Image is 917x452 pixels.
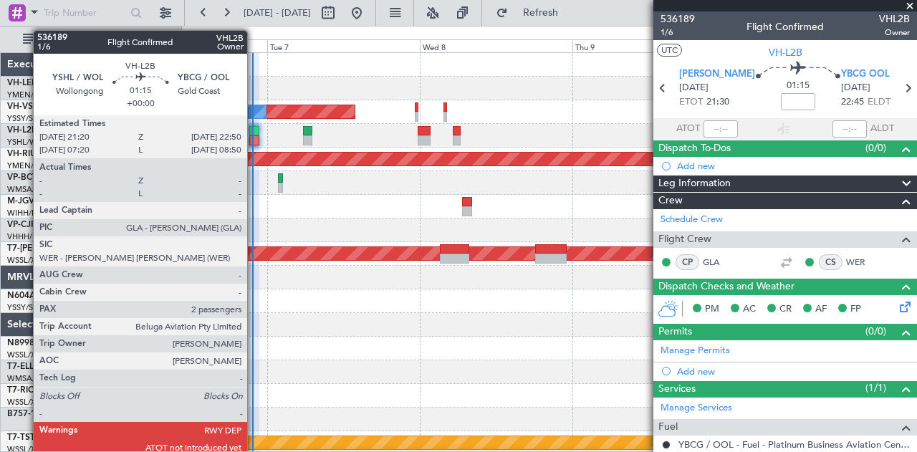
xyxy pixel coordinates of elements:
[865,380,886,395] span: (1/1)
[865,324,886,339] span: (0/0)
[661,344,730,358] a: Manage Permits
[841,95,864,110] span: 22:45
[7,184,49,195] a: WMSA/SZB
[658,231,711,248] span: Flight Crew
[870,122,894,136] span: ALDT
[658,140,731,157] span: Dispatch To-Dos
[44,2,126,24] input: Trip Number
[7,173,87,182] a: VP-BCYGlobal 5000
[420,39,572,52] div: Wed 8
[7,292,104,300] a: N604AUChallenger 604
[658,175,731,192] span: Leg Information
[7,197,39,206] span: M-JGVJ
[184,29,208,41] div: [DATE]
[658,324,692,340] span: Permits
[7,373,49,384] a: WMSA/SZB
[819,254,842,270] div: CS
[244,6,311,19] span: [DATE] - [DATE]
[7,150,37,158] span: VH-RIU
[779,302,792,317] span: CR
[7,386,34,395] span: T7-RIC
[7,173,38,182] span: VP-BCY
[879,11,910,27] span: VHL2B
[7,244,139,253] a: T7-[PERSON_NAME]Global 7500
[7,126,99,135] a: VH-L2BChallenger 604
[7,90,51,100] a: YMEN/MEB
[746,19,824,34] div: Flight Confirmed
[841,67,890,82] span: YBCG OOL
[703,256,735,269] a: GLA
[679,67,755,82] span: [PERSON_NAME]
[879,27,910,39] span: Owner
[676,122,700,136] span: ATOT
[677,160,910,172] div: Add new
[704,120,738,138] input: --:--
[661,401,732,415] a: Manage Services
[769,45,802,60] span: VH-L2B
[267,39,420,52] div: Tue 7
[7,160,51,171] a: YMEN/MEB
[511,8,571,18] span: Refresh
[850,302,861,317] span: FP
[706,95,729,110] span: 21:30
[658,419,678,436] span: Fuel
[679,95,703,110] span: ETOT
[7,150,96,158] a: VH-RIUHawker 800XP
[7,362,39,371] span: T7-ELLY
[7,350,45,360] a: WSSL/XSP
[7,302,44,313] a: YSSY/SYD
[37,34,151,44] span: All Aircraft
[7,137,48,148] a: YSHL/WOL
[489,1,575,24] button: Refresh
[7,339,89,347] a: N8998KGlobal 6000
[679,81,709,95] span: [DATE]
[7,292,42,300] span: N604AU
[7,102,39,111] span: VH-VSK
[7,410,51,418] a: B757-1757
[7,339,40,347] span: N8998K
[7,79,37,87] span: VH-LEP
[657,44,682,57] button: UTC
[7,362,63,371] a: T7-ELLYG-550
[7,433,35,442] span: T7-TST
[658,279,794,295] span: Dispatch Checks and Weather
[868,95,890,110] span: ELDT
[16,28,155,51] button: All Aircraft
[7,255,45,266] a: WSSL/XSP
[7,126,37,135] span: VH-L2B
[7,221,61,229] a: VP-CJRG-650
[743,302,756,317] span: AC
[815,302,827,317] span: AF
[661,213,723,227] a: Schedule Crew
[846,256,878,269] a: WER
[841,81,870,95] span: [DATE]
[7,113,44,124] a: YSSY/SYD
[7,221,37,229] span: VP-CJR
[7,79,85,87] a: VH-LEPGlobal 6000
[115,39,267,52] div: Mon 6
[705,302,719,317] span: PM
[865,140,886,155] span: (0/0)
[658,381,696,398] span: Services
[7,244,90,253] span: T7-[PERSON_NAME]
[7,197,87,206] a: M-JGVJGlobal 5000
[7,397,45,408] a: WSSL/XSP
[7,410,36,418] span: B757-1
[7,231,49,242] a: VHHH/HKG
[7,208,47,218] a: WIHH/HLP
[676,254,699,270] div: CP
[7,433,95,442] a: T7-TSTHawker 900XP
[7,386,82,395] a: T7-RICGlobal 6000
[658,193,683,209] span: Crew
[677,365,910,378] div: Add new
[7,102,117,111] a: VH-VSKGlobal Express XRS
[787,79,810,93] span: 01:15
[572,39,725,52] div: Thu 9
[661,27,695,39] span: 1/6
[661,11,695,27] span: 536189
[678,438,910,451] a: YBCG / OOL - Fuel - Platinum Business Aviation Centre YBCG / OOL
